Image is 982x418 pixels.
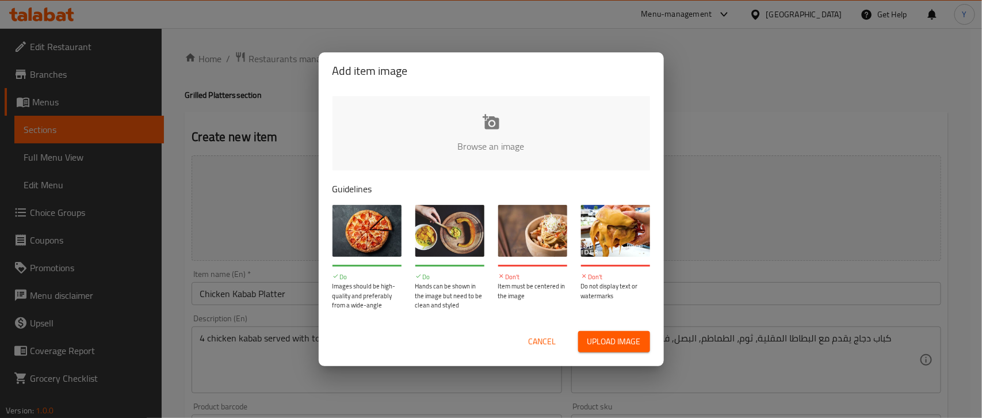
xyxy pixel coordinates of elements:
p: Hands can be shown in the image but need to be clean and styled [415,282,484,310]
img: guide-img-4@3x.jpg [581,205,650,257]
span: Upload image [587,335,641,349]
p: Do not display text or watermarks [581,282,650,301]
p: Do [415,272,484,282]
span: Cancel [529,335,556,349]
p: Item must be centered in the image [498,282,567,301]
p: Don't [498,272,567,282]
img: guide-img-3@3x.jpg [498,205,567,257]
p: Images should be high-quality and preferably from a wide-angle [333,282,402,310]
button: Cancel [524,331,561,352]
h2: Add item image [333,62,650,80]
img: guide-img-1@3x.jpg [333,205,402,257]
img: guide-img-2@3x.jpg [415,205,484,257]
p: Do [333,272,402,282]
p: Don't [581,272,650,282]
button: Upload image [578,331,650,352]
p: Guidelines [333,182,650,196]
